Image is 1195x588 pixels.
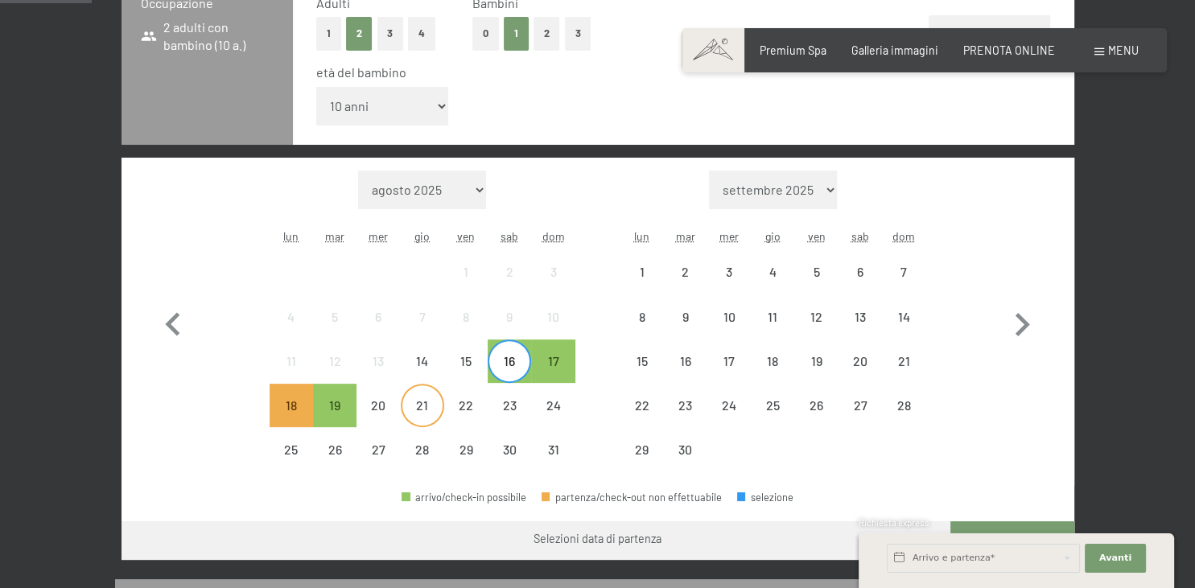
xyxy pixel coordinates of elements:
div: 13 [840,310,880,351]
div: Tue Aug 12 2025 [313,339,356,383]
div: Fri Aug 29 2025 [444,428,488,471]
abbr: lunedì [634,229,649,243]
div: Thu Aug 21 2025 [401,384,444,427]
div: Fri Sep 12 2025 [794,294,838,338]
div: 5 [796,265,836,306]
div: partenza/check-out non effettuabile [270,428,313,471]
div: partenza/check-out non effettuabile [313,339,356,383]
div: 23 [665,399,706,439]
div: età del bambino [316,64,1038,81]
div: Sun Aug 03 2025 [531,250,575,294]
div: partenza/check-out non effettuabile [531,428,575,471]
div: partenza/check-out non effettuabile [794,250,838,294]
abbr: sabato [851,229,869,243]
div: 22 [446,399,486,439]
div: partenza/check-out non effettuabile [488,428,531,471]
div: partenza/check-out non effettuabile [488,384,531,427]
div: Sun Sep 21 2025 [882,339,925,383]
div: 14 [884,310,924,351]
div: partenza/check-out non effettuabile [664,250,707,294]
button: 4 [408,17,435,50]
div: partenza/check-out non effettuabile [401,339,444,383]
div: partenza/check-out non effettuabile [707,339,751,383]
div: Sun Sep 14 2025 [882,294,925,338]
button: Aggiungi camera [929,15,1050,51]
div: Tue Sep 02 2025 [664,250,707,294]
div: Thu Sep 11 2025 [751,294,794,338]
div: 30 [489,443,530,483]
div: 30 [665,443,706,483]
div: 19 [315,399,355,439]
div: partenza/check-out non effettuabile [488,294,531,338]
div: 24 [709,399,749,439]
div: partenza/check-out non effettuabile [839,339,882,383]
div: Tue Sep 09 2025 [664,294,707,338]
div: 29 [446,443,486,483]
div: partenza/check-out non effettuabile [620,339,663,383]
div: Wed Aug 13 2025 [356,339,400,383]
div: partenza/check-out non effettuabile [270,339,313,383]
div: Thu Sep 18 2025 [751,339,794,383]
div: Wed Sep 10 2025 [707,294,751,338]
div: partenza/check-out non effettuabile [313,294,356,338]
div: 11 [271,355,311,395]
div: 17 [533,355,573,395]
div: partenza/check-out non effettuabile [401,384,444,427]
abbr: venerdì [457,229,475,243]
abbr: martedì [676,229,695,243]
div: partenza/check-out non effettuabile [882,294,925,338]
div: Sun Aug 10 2025 [531,294,575,338]
div: 7 [884,265,924,306]
div: 18 [752,355,793,395]
div: partenza/check-out non effettuabile [401,428,444,471]
div: partenza/check-out non effettuabile [751,294,794,338]
div: Wed Sep 24 2025 [707,384,751,427]
div: Mon Sep 01 2025 [620,250,663,294]
div: 2 [489,265,530,306]
div: partenza/check-out non effettuabile [270,294,313,338]
div: partenza/check-out non effettuabile [707,250,751,294]
div: Wed Aug 20 2025 [356,384,400,427]
div: 24 [533,399,573,439]
div: Fri Sep 26 2025 [794,384,838,427]
div: Sat Sep 27 2025 [839,384,882,427]
div: 15 [621,355,661,395]
div: 21 [402,399,443,439]
div: 31 [533,443,573,483]
div: Tue Sep 30 2025 [664,428,707,471]
div: 16 [489,355,530,395]
div: Tue Aug 26 2025 [313,428,356,471]
div: Thu Aug 07 2025 [401,294,444,338]
div: 9 [489,310,530,351]
div: 25 [271,443,311,483]
div: partenza/check-out non effettuabile [882,339,925,383]
div: partenza/check-out non effettuabile [444,250,488,294]
div: 20 [358,399,398,439]
div: 16 [665,355,706,395]
abbr: martedì [325,229,344,243]
div: 3 [709,265,749,306]
div: Sat Sep 06 2025 [839,250,882,294]
div: Sun Sep 07 2025 [882,250,925,294]
div: partenza/check-out non effettuabile [794,339,838,383]
div: 28 [884,399,924,439]
button: Avanti [1085,544,1146,573]
div: Tue Aug 05 2025 [313,294,356,338]
div: arrivo/check-in possibile [402,492,526,503]
div: Selezioni data di partenza [534,531,661,547]
abbr: giovedì [765,229,781,243]
div: partenza/check-out non effettuabile [313,428,356,471]
div: partenza/check-out non effettuabile [620,294,663,338]
abbr: sabato [501,229,518,243]
div: partenza/check-out non effettuabile [751,250,794,294]
a: PRENOTA ONLINE [963,43,1055,57]
div: partenza/check-out non effettuabile [444,428,488,471]
div: Fri Aug 08 2025 [444,294,488,338]
div: partenza/check-out non effettuabile [444,384,488,427]
div: 3 [533,265,573,306]
div: Sat Aug 23 2025 [488,384,531,427]
button: Mese precedente [150,171,196,473]
div: 11 [752,310,793,351]
div: partenza/check-out non effettuabile [356,384,400,427]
